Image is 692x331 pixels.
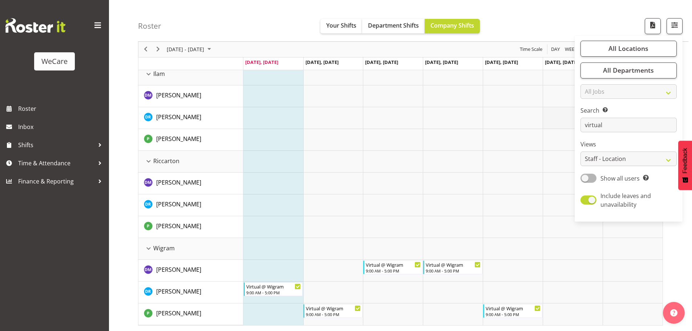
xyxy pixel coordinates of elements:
span: Day [550,45,561,54]
span: Riccarton [153,157,179,165]
button: Next [153,45,163,54]
h4: Roster [138,22,161,30]
span: Shifts [18,140,94,150]
td: Deepti Mahajan resource [138,85,243,107]
span: [DATE], [DATE] [545,59,578,65]
img: Rosterit website logo [5,18,65,33]
span: Feedback [682,148,688,173]
button: Feedback - Show survey [678,141,692,190]
span: Your Shifts [326,21,356,29]
a: [PERSON_NAME] [156,134,201,143]
div: next period [152,42,164,57]
td: Deepti Raturi resource [138,194,243,216]
button: Time Scale [519,45,544,54]
div: Virtual @ Wigram [306,304,361,312]
span: [PERSON_NAME] [156,200,201,208]
span: Show all users [600,174,640,182]
td: Deepti Mahajan resource [138,173,243,194]
div: 9:00 AM - 5:00 PM [486,311,541,317]
button: All Departments [580,62,677,78]
td: Deepti Mahajan resource [138,260,243,282]
button: Download a PDF of the roster according to the set date range. [645,18,661,34]
span: Inbox [18,121,105,132]
div: Deepti Mahajan"s event - Virtual @ Wigram Begin From Wednesday, September 24, 2025 at 9:00:00 AM ... [363,261,422,274]
div: Timeline Week of September 22, 2025 [138,34,663,326]
span: All Locations [608,44,648,53]
td: Wigram resource [138,238,243,260]
span: [DATE], [DATE] [365,59,398,65]
div: Deepti Raturi"s event - Virtual @ Wigram Begin From Monday, September 22, 2025 at 9:00:00 AM GMT+... [244,282,303,296]
span: All Departments [603,66,654,75]
span: [DATE], [DATE] [305,59,339,65]
span: [PERSON_NAME] [156,266,201,274]
a: [PERSON_NAME] [156,287,201,296]
td: Deepti Raturi resource [138,282,243,303]
span: Time & Attendance [18,158,94,169]
div: Pooja Prabhu"s event - Virtual @ Wigram Begin From Friday, September 26, 2025 at 9:00:00 AM GMT+1... [483,304,542,318]
span: [PERSON_NAME] [156,287,201,295]
td: Pooja Prabhu resource [138,129,243,151]
span: [PERSON_NAME] [156,135,201,143]
button: September 2025 [166,45,214,54]
div: Virtual @ Wigram [486,304,541,312]
span: [PERSON_NAME] [156,91,201,99]
div: 9:00 AM - 5:00 PM [246,290,301,295]
span: Week [564,45,578,54]
span: [PERSON_NAME] [156,178,201,186]
a: [PERSON_NAME] [156,309,201,318]
span: [DATE] - [DATE] [166,45,205,54]
a: [PERSON_NAME] [156,178,201,187]
span: Company Shifts [430,21,474,29]
button: Department Shifts [362,19,425,33]
div: 9:00 AM - 5:00 PM [306,311,361,317]
span: Finance & Reporting [18,176,94,187]
button: All Locations [580,41,677,57]
div: 9:00 AM - 5:00 PM [426,268,481,274]
button: Filter Shifts [667,18,683,34]
td: Pooja Prabhu resource [138,303,243,325]
img: help-xxl-2.png [670,309,677,316]
span: [DATE], [DATE] [245,59,278,65]
div: Virtual @ Wigram [426,261,481,268]
span: Ilam [153,69,165,78]
span: Roster [18,103,105,114]
a: [PERSON_NAME] [156,200,201,209]
div: 9:00 AM - 5:00 PM [366,268,421,274]
div: Virtual @ Wigram [366,261,421,268]
button: Company Shifts [425,19,480,33]
span: Department Shifts [368,21,419,29]
div: Pooja Prabhu"s event - Virtual @ Wigram Begin From Tuesday, September 23, 2025 at 9:00:00 AM GMT+... [303,304,363,318]
td: Pooja Prabhu resource [138,216,243,238]
button: Timeline Week [564,45,579,54]
span: [DATE], [DATE] [425,59,458,65]
span: Include leaves and unavailability [600,192,651,209]
a: [PERSON_NAME] [156,113,201,121]
div: September 22 - 28, 2025 [164,42,215,57]
a: [PERSON_NAME] [156,91,201,100]
td: Riccarton resource [138,151,243,173]
div: WeCare [41,56,68,67]
label: Views [580,140,677,149]
button: Previous [141,45,151,54]
a: [PERSON_NAME] [156,222,201,230]
input: Search [580,118,677,133]
div: previous period [139,42,152,57]
table: Timeline Week of September 22, 2025 [243,64,663,325]
td: Deepti Raturi resource [138,107,243,129]
button: Timeline Day [550,45,561,54]
span: Wigram [153,244,175,253]
span: Time Scale [519,45,543,54]
div: Virtual @ Wigram [246,283,301,290]
a: [PERSON_NAME] [156,265,201,274]
label: Search [580,106,677,115]
td: Ilam resource [138,64,243,85]
div: Deepti Mahajan"s event - Virtual @ Wigram Begin From Thursday, September 25, 2025 at 9:00:00 AM G... [423,261,482,274]
button: Your Shifts [320,19,362,33]
span: [DATE], [DATE] [485,59,518,65]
